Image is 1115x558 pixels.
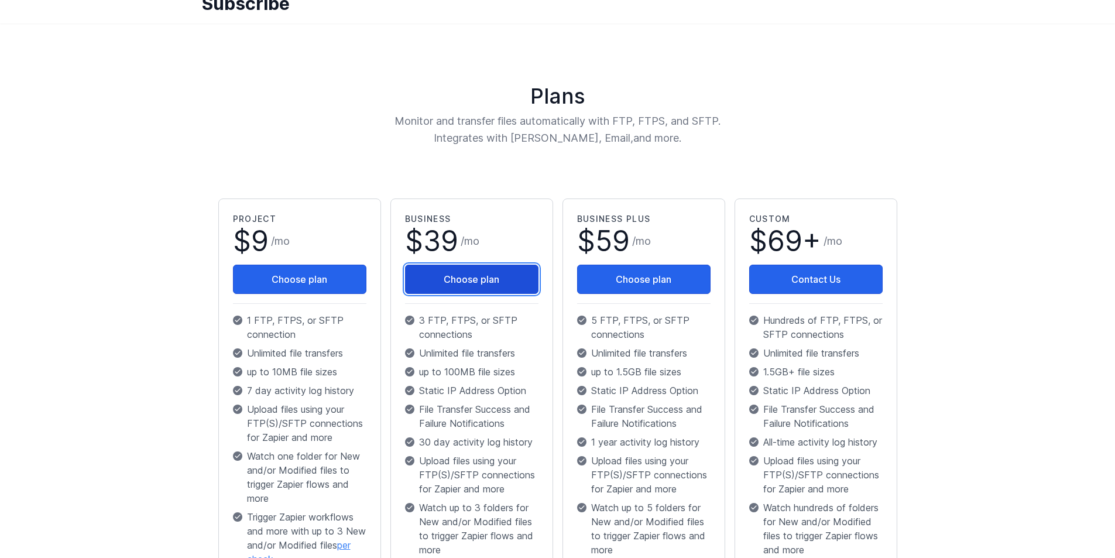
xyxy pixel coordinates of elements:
[636,235,651,247] span: mo
[233,402,366,444] p: Upload files using your FTP(S)/SFTP connections for Zapier and more
[827,235,842,247] span: mo
[577,435,711,449] p: 1 year activity log history
[464,235,479,247] span: mo
[767,224,821,258] span: 69+
[423,224,458,258] span: 39
[749,313,883,341] p: Hundreds of FTP, FTPS, or SFTP connections
[233,346,366,360] p: Unlimited file transfers
[271,233,290,249] span: /
[461,233,479,249] span: /
[749,402,883,430] p: File Transfer Success and Failure Notifications
[632,233,651,249] span: /
[405,365,538,379] p: up to 100MB file sizes
[749,384,883,398] p: Static IP Address Option
[577,313,711,341] p: 5 FTP, FTPS, or SFTP connections
[405,265,538,294] button: Choose plan
[577,213,711,225] h2: Business Plus
[405,454,538,496] p: Upload files using your FTP(S)/SFTP connections for Zapier and more
[251,224,269,258] span: 9
[233,384,366,398] p: 7 day activity log history
[595,224,630,258] span: 59
[405,227,458,255] span: $
[233,265,366,294] button: Choose plan
[749,265,883,294] a: Contact Us
[577,227,630,255] span: $
[577,346,711,360] p: Unlimited file transfers
[405,402,538,430] p: File Transfer Success and Failure Notifications
[749,213,883,225] h2: Custom
[405,213,538,225] h2: Business
[577,265,711,294] button: Choose plan
[275,235,290,247] span: mo
[405,313,538,341] p: 3 FTP, FTPS, or SFTP connections
[233,313,366,341] p: 1 FTP, FTPS, or SFTP connection
[577,384,711,398] p: Static IP Address Option
[749,435,883,449] p: All-time activity log history
[749,454,883,496] p: Upload files using your FTP(S)/SFTP connections for Zapier and more
[749,346,883,360] p: Unlimited file transfers
[577,365,711,379] p: up to 1.5GB file sizes
[405,346,538,360] p: Unlimited file transfers
[577,501,711,557] p: Watch up to 5 folders for New and/or Modified files to trigger Zapier flows and more
[824,233,842,249] span: /
[233,227,269,255] span: $
[233,213,366,225] h2: Project
[749,227,821,255] span: $
[749,365,883,379] p: 1.5GB+ file sizes
[405,501,538,557] p: Watch up to 3 folders for New and/or Modified files to trigger Zapier flows and more
[233,449,366,505] p: Watch one folder for New and/or Modified files to trigger Zapier flows and more
[328,112,787,147] p: Monitor and transfer files automatically with FTP, FTPS, and SFTP. Integrates with [PERSON_NAME],...
[577,454,711,496] p: Upload files using your FTP(S)/SFTP connections for Zapier and more
[214,84,902,108] h1: Plans
[577,402,711,430] p: File Transfer Success and Failure Notifications
[405,435,538,449] p: 30 day activity log history
[749,501,883,557] p: Watch hundreds of folders for New and/or Modified files to trigger Zapier flows and more
[405,384,538,398] p: Static IP Address Option
[233,365,366,379] p: up to 10MB file sizes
